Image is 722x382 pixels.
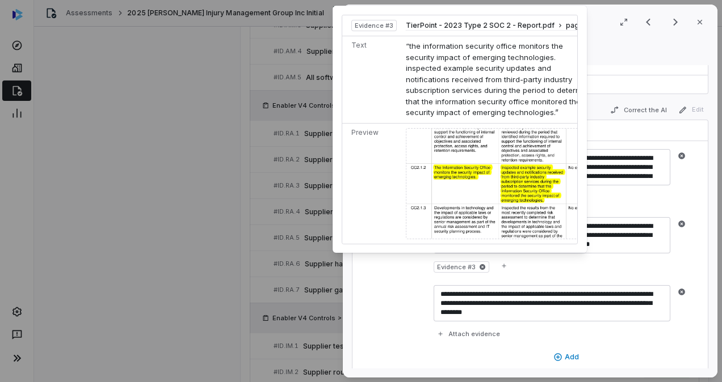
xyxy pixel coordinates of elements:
[566,21,593,30] span: page 65
[664,15,687,29] button: Next result
[342,123,401,244] td: Preview
[434,324,503,344] button: Attach evidence
[637,15,660,29] button: Previous result
[342,36,401,124] td: Text
[406,41,593,117] span: “the information security office monitors the security impact of emerging technologies. inspected...
[437,262,476,271] span: Evidence # 3
[406,21,555,30] span: TierPoint - 2023 Type 2 SOC 2 - Report.pdf
[406,21,593,31] button: TierPoint - 2023 Type 2 SOC 2 - Report.pdfpage65
[434,349,699,366] button: Add
[355,21,393,30] span: Evidence # 3
[606,103,671,117] button: Correct the AI
[406,128,593,240] img: d5cd78bb11eb48a8a92793dc06ced2a8_original.jpg_w1200.jpg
